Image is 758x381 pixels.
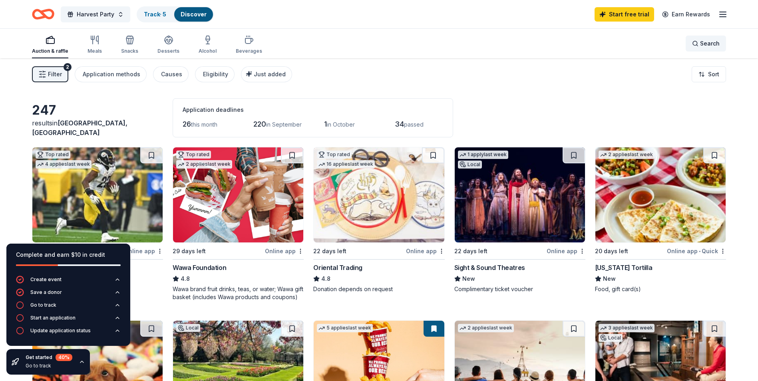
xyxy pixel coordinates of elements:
div: 2 applies last week [599,151,655,159]
div: Local [599,334,623,342]
a: Discover [181,11,207,18]
a: Image for Sight & Sound Theatres1 applylast weekLocal22 days leftOnline appSight & Sound Theatres... [454,147,585,293]
button: Filter2 [32,66,68,82]
button: Meals [88,32,102,58]
div: results [32,118,163,137]
div: Application methods [83,69,140,79]
div: Online app [265,246,304,256]
div: 5 applies last week [317,324,373,332]
span: Just added [254,71,286,77]
button: Snacks [121,32,138,58]
div: Complimentary ticket voucher [454,285,585,293]
div: 3 applies last week [599,324,655,332]
span: in [32,119,127,137]
div: Wawa brand fruit drinks, teas, or water; Wawa gift basket (includes Wawa products and coupons) [173,285,304,301]
div: Go to track [26,363,72,369]
button: Search [686,36,726,52]
button: Start an application [16,314,121,327]
span: Search [700,39,720,48]
span: Sort [708,69,719,79]
div: Alcohol [199,48,217,54]
div: Get started [26,354,72,361]
img: Image for Sight & Sound Theatres [455,147,585,242]
span: 34 [395,120,404,128]
div: Go to track [30,302,56,308]
div: Start an application [30,315,76,321]
button: Causes [153,66,189,82]
button: Update application status [16,327,121,339]
div: Top rated [317,151,352,159]
div: Wawa Foundation [173,263,226,272]
div: 22 days left [313,246,346,256]
span: in September [266,121,302,128]
div: Desserts [157,48,179,54]
button: Alcohol [199,32,217,58]
div: Food, gift card(s) [595,285,726,293]
div: Top rated [176,151,211,159]
span: 26 [183,120,191,128]
span: 1 [324,120,327,128]
div: Top rated [36,151,70,159]
img: Image for California Tortilla [595,147,726,242]
div: 29 days left [173,246,206,256]
div: Oriental Trading [313,263,362,272]
span: Filter [48,69,62,79]
div: 2 [64,63,72,71]
a: Start free trial [595,7,654,22]
div: Save a donor [30,289,62,296]
div: Online app [124,246,163,256]
img: Image for Wawa Foundation [173,147,303,242]
span: Harvest Party [77,10,114,19]
span: this month [191,121,217,128]
div: Auction & raffle [32,48,68,54]
button: Application methods [75,66,147,82]
div: Complete and earn $10 in credit [16,250,121,260]
div: Local [176,324,200,332]
button: Auction & raffle [32,32,68,58]
button: Go to track [16,301,121,314]
img: Image for Oriental Trading [314,147,444,242]
div: 4 applies last week [36,160,92,169]
span: • [699,248,700,254]
a: Track· 5 [144,11,166,18]
button: Track· 5Discover [137,6,214,22]
div: Create event [30,276,62,283]
span: New [462,274,475,284]
div: Meals [88,48,102,54]
div: Online app Quick [667,246,726,256]
div: Online app [406,246,445,256]
button: Beverages [236,32,262,58]
div: 1 apply last week [458,151,508,159]
button: Save a donor [16,288,121,301]
div: 40 % [56,354,72,361]
span: New [603,274,616,284]
div: Eligibility [203,69,228,79]
div: Sight & Sound Theatres [454,263,525,272]
span: 220 [253,120,266,128]
div: 16 applies last week [317,160,375,169]
div: Update application status [30,327,91,334]
button: Create event [16,276,121,288]
div: 20 days left [595,246,628,256]
img: Image for Pittsburgh Steelers [32,147,163,242]
span: in October [327,121,355,128]
div: 22 days left [454,246,487,256]
div: Beverages [236,48,262,54]
div: [US_STATE] Tortilla [595,263,652,272]
div: Local [458,161,482,169]
span: 4.8 [321,274,330,284]
span: passed [404,121,424,128]
button: Eligibility [195,66,235,82]
div: Online app [547,246,585,256]
a: Home [32,5,54,24]
button: Sort [692,66,726,82]
div: Snacks [121,48,138,54]
button: Just added [241,66,292,82]
div: Application deadlines [183,105,443,115]
a: Image for California Tortilla2 applieslast week20 days leftOnline app•Quick[US_STATE] TortillaNew... [595,147,726,293]
button: Harvest Party [61,6,130,22]
span: 4.8 [181,274,190,284]
div: Donation depends on request [313,285,444,293]
div: 2 applies last week [176,160,232,169]
a: Image for Oriental TradingTop rated16 applieslast week22 days leftOnline appOriental Trading4.8Do... [313,147,444,293]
